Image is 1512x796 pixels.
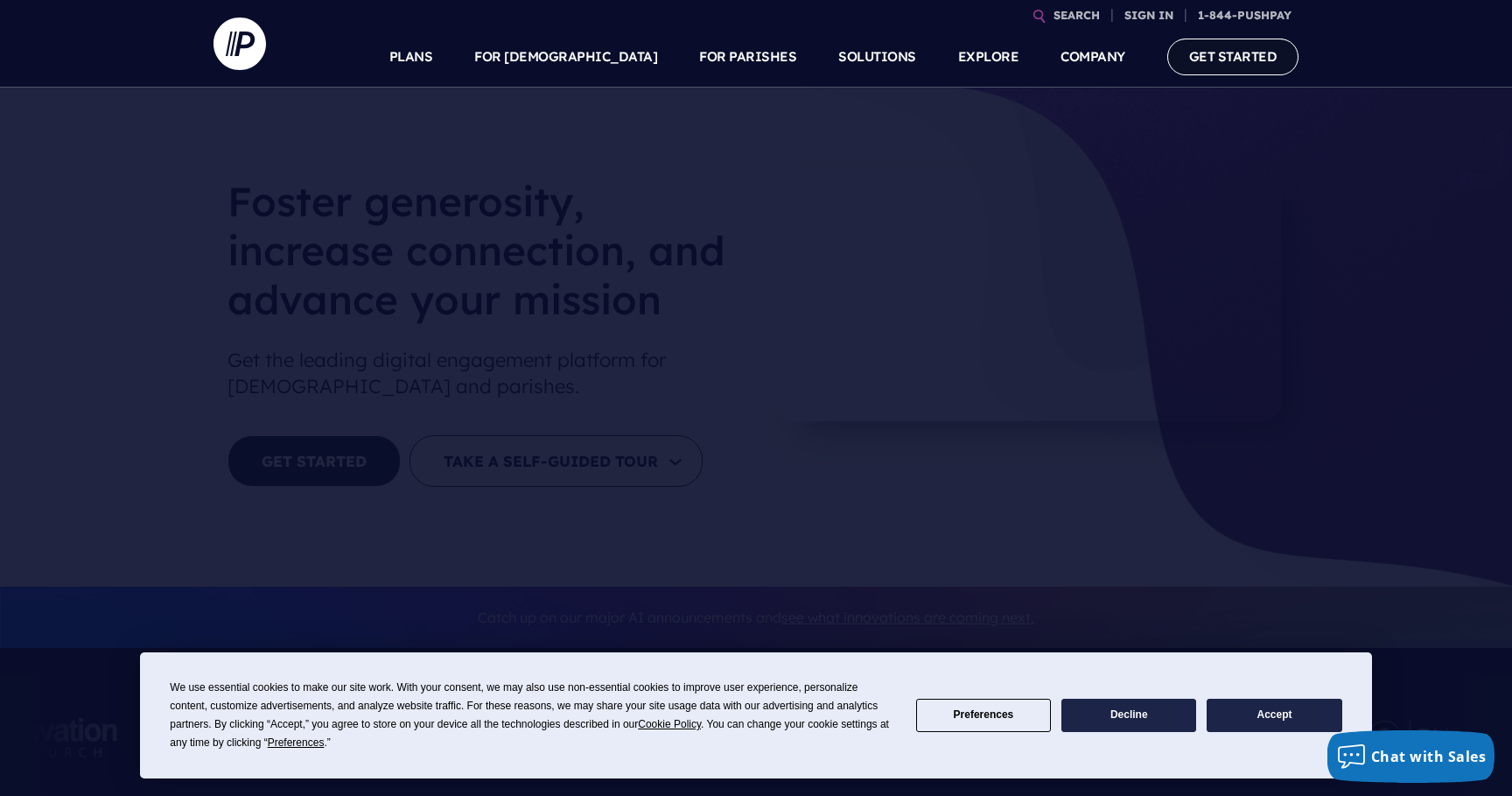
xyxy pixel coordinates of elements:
span: Cookie Policy [638,718,701,730]
div: Cookie Consent Prompt [140,652,1372,778]
span: Chat with Sales [1371,747,1487,766]
button: Accept [1207,699,1341,733]
button: Decline [1061,699,1196,733]
button: Chat with Sales [1327,730,1495,783]
div: We use essential cookies to make our site work. With your consent, we may also use non-essential ... [170,679,894,752]
button: Preferences [916,699,1051,733]
a: SOLUTIONS [838,26,916,88]
a: FOR [DEMOGRAPHIC_DATA] [474,26,657,88]
a: PLANS [389,26,433,88]
span: Preferences [268,736,325,749]
a: COMPANY [1060,26,1125,88]
a: GET STARTED [1167,39,1299,74]
a: FOR PARISHES [699,26,796,88]
a: EXPLORE [958,26,1019,88]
